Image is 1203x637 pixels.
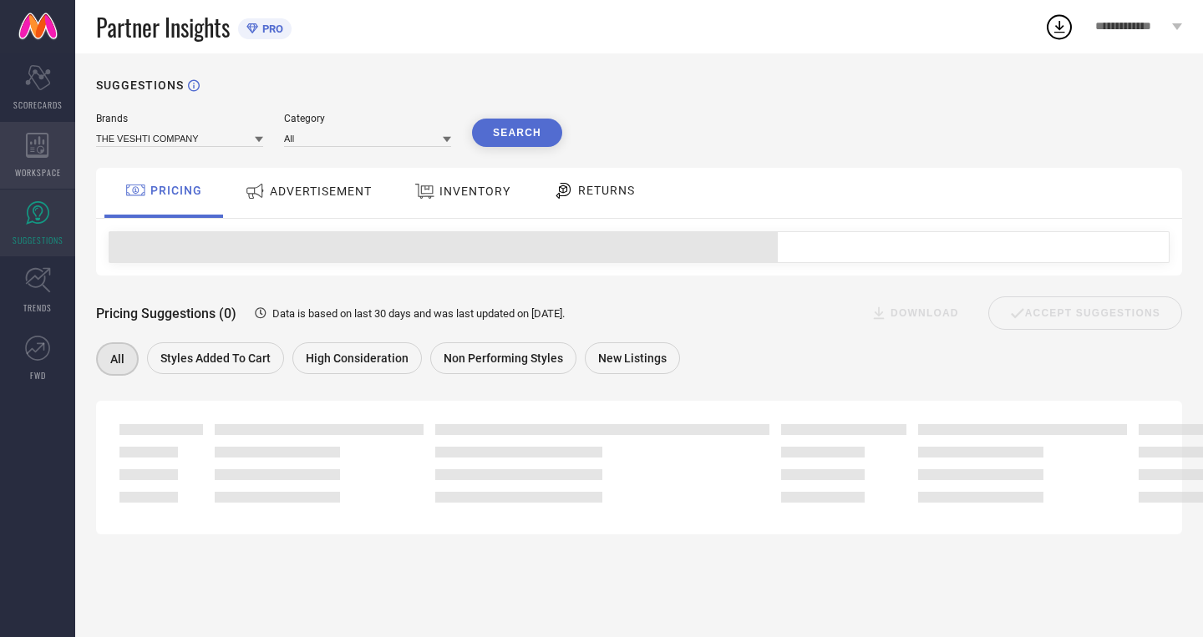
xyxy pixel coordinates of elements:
[30,369,46,382] span: FWD
[270,185,372,198] span: ADVERTISEMENT
[96,113,263,124] div: Brands
[988,296,1182,330] div: Accept Suggestions
[1044,12,1074,42] div: Open download list
[444,351,563,365] span: Non Performing Styles
[578,184,635,197] span: RETURNS
[150,184,202,197] span: PRICING
[160,351,271,365] span: Styles Added To Cart
[96,306,236,321] span: Pricing Suggestions (0)
[284,113,451,124] div: Category
[96,78,184,92] h1: SUGGESTIONS
[272,307,565,320] span: Data is based on last 30 days and was last updated on [DATE] .
[23,301,52,314] span: TRENDS
[598,351,667,365] span: New Listings
[306,351,409,365] span: High Consideration
[13,234,63,246] span: SUGGESTIONS
[258,23,283,35] span: PRO
[96,10,230,44] span: Partner Insights
[439,185,510,198] span: INVENTORY
[110,352,124,366] span: All
[472,119,562,147] button: Search
[15,166,61,179] span: WORKSPACE
[13,99,63,111] span: SCORECARDS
